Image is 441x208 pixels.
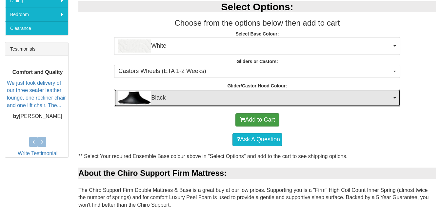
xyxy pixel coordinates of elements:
div: About the Chiro Support Firm Mattress: [78,168,436,179]
b: Comfort and Quality [12,69,63,75]
button: WhiteWhite [114,37,400,55]
a: Clearance [5,21,68,35]
img: White [118,39,151,53]
a: Ask A Question [232,133,282,146]
a: Bedroom [5,8,68,21]
h3: Choose from the options below then add to cart [78,19,436,27]
button: Castors Wheels (ETA 1-2 Weeks) [114,65,400,78]
span: White [118,39,392,53]
button: Add to Cart [235,113,279,127]
a: Write Testimonial [18,150,57,156]
span: Castors Wheels (ETA 1-2 Weeks) [118,67,392,76]
span: Black [118,91,392,104]
strong: Gliders or Castors: [236,59,278,64]
strong: Select Base Colour: [235,31,279,36]
img: Black [118,91,151,104]
button: BlackBlack [114,89,400,107]
a: We just took delivery of our three seater leather lounge, one recliner chair and one lift chair. ... [7,80,66,108]
b: by [13,113,19,119]
div: Testimonials [5,42,68,56]
b: Select Options: [221,1,293,12]
strong: Glider/Castor Hood Colour: [228,83,287,88]
p: [PERSON_NAME] [7,113,68,120]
